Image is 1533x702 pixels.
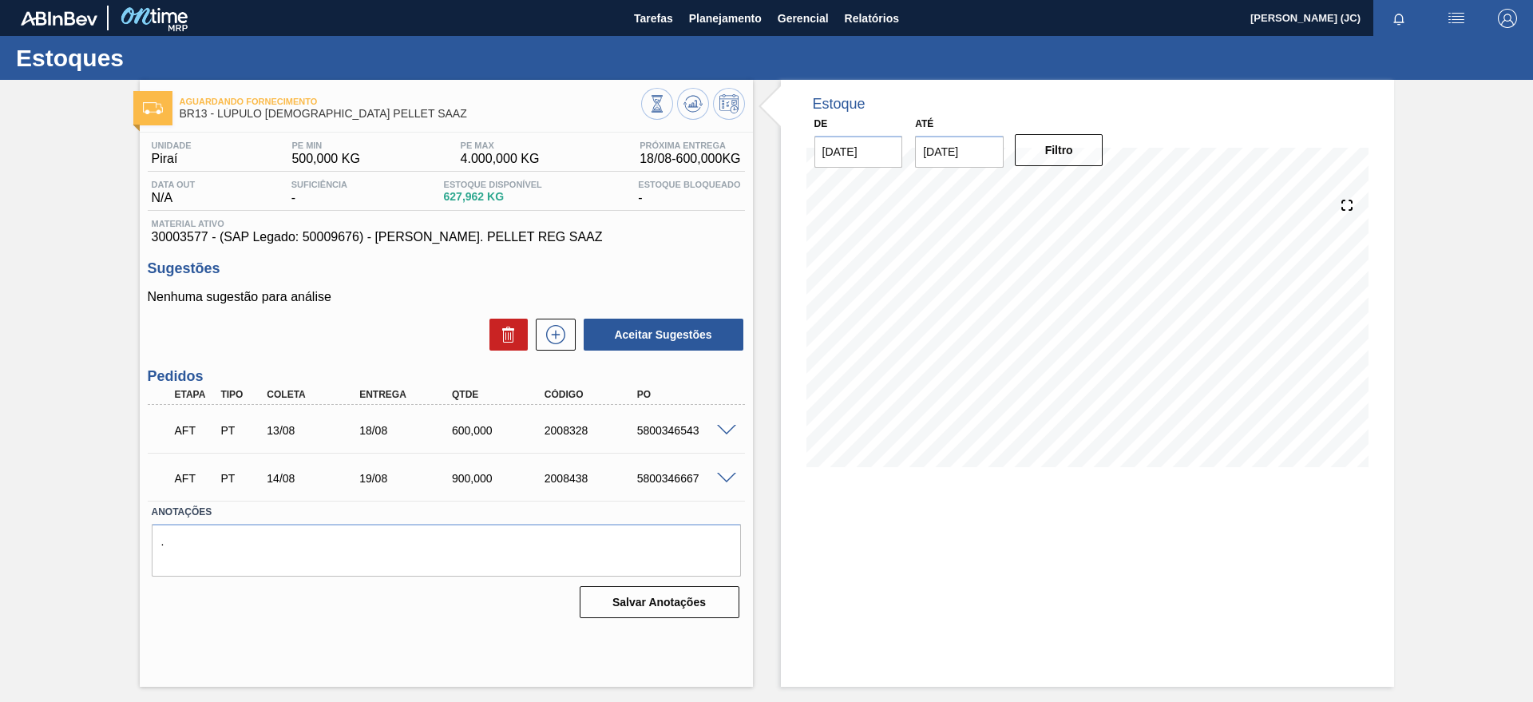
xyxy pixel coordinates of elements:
div: Entrega [355,389,459,400]
div: Coleta [263,389,366,400]
div: 5800346543 [633,424,737,437]
div: Estoque [813,96,866,113]
div: 13/08/2025 [263,424,366,437]
label: De [814,118,828,129]
div: 900,000 [448,472,552,485]
div: Pedido de Transferência [216,424,264,437]
span: 627,962 KG [444,191,542,203]
div: 5800346667 [633,472,737,485]
p: AFT [175,424,215,437]
div: 18/08/2025 [355,424,459,437]
label: Anotações [152,501,741,524]
input: dd/mm/yyyy [814,136,903,168]
div: 2008328 [541,424,644,437]
div: Pedido de Transferência [216,472,264,485]
button: Visão Geral dos Estoques [641,88,673,120]
div: 14/08/2025 [263,472,366,485]
div: - [634,180,744,205]
span: PE MIN [291,141,359,150]
span: Relatórios [845,9,899,28]
div: Aguardando Fornecimento [171,413,219,448]
span: PE MAX [461,141,540,150]
div: 2008438 [541,472,644,485]
span: Unidade [152,141,192,150]
button: Filtro [1015,134,1103,166]
span: Estoque Disponível [444,180,542,189]
span: 4.000,000 KG [461,152,540,166]
img: userActions [1447,9,1466,28]
div: Aceitar Sugestões [576,317,745,352]
div: Excluir Sugestões [481,319,528,351]
span: BR13 - LÚPULO AROMÁTICO PELLET SAAZ [180,108,641,120]
h1: Estoques [16,49,299,67]
button: Aceitar Sugestões [584,319,743,351]
span: Planejamento [689,9,762,28]
div: Tipo [216,389,264,400]
h3: Sugestões [148,260,745,277]
span: 500,000 KG [291,152,359,166]
button: Notificações [1373,7,1424,30]
div: PO [633,389,737,400]
textarea: . [152,524,741,577]
button: Atualizar Gráfico [677,88,709,120]
div: N/A [148,180,200,205]
label: Até [915,118,933,129]
span: Gerencial [778,9,829,28]
div: 600,000 [448,424,552,437]
span: Suficiência [291,180,347,189]
h3: Pedidos [148,368,745,385]
span: Aguardando Fornecimento [180,97,641,106]
span: Próxima Entrega [640,141,740,150]
span: Material ativo [152,219,741,228]
img: Ícone [143,102,163,114]
p: AFT [175,472,215,485]
div: Qtde [448,389,552,400]
span: 18/08 - 600,000 KG [640,152,740,166]
input: dd/mm/yyyy [915,136,1004,168]
div: 19/08/2025 [355,472,459,485]
p: Nenhuma sugestão para análise [148,290,745,304]
div: - [287,180,351,205]
span: Piraí [152,152,192,166]
span: Estoque Bloqueado [638,180,740,189]
button: Salvar Anotações [580,586,739,618]
div: Etapa [171,389,219,400]
span: Data out [152,180,196,189]
img: TNhmsLtSVTkK8tSr43FrP2fwEKptu5GPRR3wAAAABJRU5ErkJggg== [21,11,97,26]
div: Código [541,389,644,400]
img: Logout [1498,9,1517,28]
span: 30003577 - (SAP Legado: 50009676) - [PERSON_NAME]. PELLET REG SAAZ [152,230,741,244]
div: Aguardando Fornecimento [171,461,219,496]
span: Tarefas [634,9,673,28]
button: Programar Estoque [713,88,745,120]
div: Nova sugestão [528,319,576,351]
